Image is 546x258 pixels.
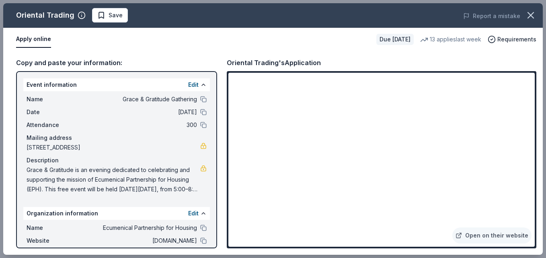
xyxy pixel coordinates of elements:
[420,35,481,44] div: 13 applies last week
[80,107,197,117] span: [DATE]
[92,8,128,23] button: Save
[27,107,80,117] span: Date
[23,78,210,91] div: Event information
[109,10,123,20] span: Save
[27,94,80,104] span: Name
[80,236,197,246] span: [DOMAIN_NAME]
[488,35,536,44] button: Requirements
[452,227,532,244] a: Open on their website
[16,31,51,48] button: Apply online
[463,11,520,21] button: Report a mistake
[27,165,200,194] span: Grace & Gratitude is an evening dedicated to celebrating and supporting the mission of Ecumenical...
[27,223,80,233] span: Name
[16,9,74,22] div: Oriental Trading
[188,80,199,90] button: Edit
[227,57,321,68] div: Oriental Trading's Application
[27,143,200,152] span: [STREET_ADDRESS]
[188,209,199,218] button: Edit
[80,223,197,233] span: Ecumenical Partnership for Housing
[376,34,414,45] div: Due [DATE]
[80,94,197,104] span: Grace & Gratitude Gathering
[27,133,207,143] div: Mailing address
[80,120,197,130] span: 300
[497,35,536,44] span: Requirements
[23,207,210,220] div: Organization information
[27,156,207,165] div: Description
[16,57,217,68] div: Copy and paste your information:
[27,236,80,246] span: Website
[27,120,80,130] span: Attendance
